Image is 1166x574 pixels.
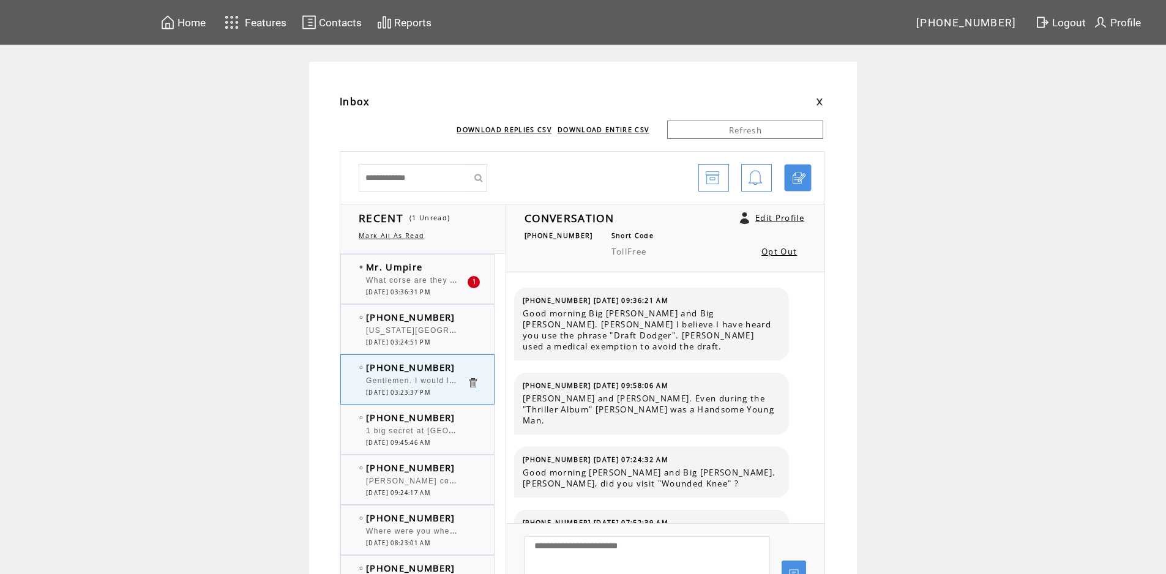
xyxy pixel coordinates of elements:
span: Mr. Umpire [366,261,422,273]
img: bulletFull.png [359,266,363,269]
img: bulletEmpty.png [359,366,363,369]
a: Mark All As Read [359,231,424,240]
a: Contacts [300,13,364,32]
a: Profile [1091,13,1143,32]
div: 1 [468,276,480,288]
span: [PERSON_NAME] and [PERSON_NAME]. Even during the "Thriller Album" [PERSON_NAME] was a Handsome Yo... [523,393,780,426]
img: bell.png [748,165,763,192]
span: [DATE] 03:23:37 PM [366,389,430,397]
img: bulletEmpty.png [359,466,363,469]
span: Logout [1052,17,1086,29]
a: Opt Out [761,246,797,257]
a: Click to edit user profile [740,212,749,224]
span: Home [178,17,206,29]
a: Logout [1033,13,1091,32]
span: [DATE] 09:24:17 AM [366,489,430,497]
span: [PHONE_NUMBER] [525,231,593,240]
img: archive.png [705,165,720,192]
span: Gentlemen. I would like to make a prediction. [US_STATE] over [US_STATE][GEOGRAPHIC_DATA]. [366,373,767,386]
span: Inbox [340,95,370,108]
span: CONVERSATION [525,211,614,225]
span: Short Code [611,231,654,240]
span: [PHONE_NUMBER] [366,361,455,373]
span: [PHONE_NUMBER] [DATE] 07:24:32 AM [523,455,668,464]
img: contacts.svg [302,15,316,30]
a: DOWNLOAD REPLIES CSV [457,125,551,134]
span: [PHONE_NUMBER] [916,17,1017,29]
span: [DATE] 09:45:46 AM [366,439,430,447]
a: Edit Profile [755,212,804,223]
a: DOWNLOAD ENTIRE CSV [558,125,649,134]
span: [US_STATE][GEOGRAPHIC_DATA] won't let [PERSON_NAME] in [GEOGRAPHIC_DATA] [DATE]. Waaa waaa waaa [366,323,826,335]
a: Click to start a chat with mobile number by SMS [784,164,812,192]
a: Click to delete these messgaes [467,377,479,389]
img: bulletEmpty.png [359,516,363,520]
img: exit.svg [1035,15,1050,30]
span: Reports [394,17,432,29]
input: Submit [469,164,487,192]
a: Refresh [667,121,823,139]
img: chart.svg [377,15,392,30]
span: What corse are they on? River Greens [366,273,521,285]
span: Good morning Big [PERSON_NAME] and Big [PERSON_NAME]. [PERSON_NAME] I believe I have heard you us... [523,308,780,352]
span: [PHONE_NUMBER] [DATE] 09:36:21 AM [523,296,668,305]
span: Features [245,17,286,29]
span: TollFree [611,246,647,257]
a: Features [219,10,288,34]
img: bulletEmpty.png [359,316,363,319]
img: profile.svg [1093,15,1108,30]
span: [PHONE_NUMBER] [DATE] 09:58:06 AM [523,381,668,390]
span: Contacts [319,17,362,29]
span: Where were you when the Democrats wanted to remove all the Confederate things all over the country [366,524,779,536]
span: [PERSON_NAME] conveniently is not sending them to high crime republican cities. [366,474,700,486]
a: Home [159,13,207,32]
span: [DATE] 03:36:31 PM [366,288,430,296]
span: [PHONE_NUMBER] [366,562,455,574]
span: [PHONE_NUMBER] [366,512,455,524]
span: [PHONE_NUMBER] [DATE] 07:52:39 AM [523,518,668,527]
span: (1 Unread) [409,214,450,222]
span: [PHONE_NUMBER] [366,411,455,423]
span: Good morning [PERSON_NAME] and Big [PERSON_NAME]. [PERSON_NAME], did you visit "Wounded Knee" ? [523,467,780,489]
span: [DATE] 08:23:01 AM [366,539,430,547]
span: 1 big secret at [GEOGRAPHIC_DATA] is that only people who are friends of the show host win drawings [366,423,785,436]
span: RECENT [359,211,403,225]
img: bulletEmpty.png [359,567,363,570]
span: Profile [1110,17,1141,29]
span: [DATE] 03:24:51 PM [366,338,430,346]
img: bulletEmpty.png [359,416,363,419]
span: [PHONE_NUMBER] [366,461,455,474]
img: features.svg [221,12,242,32]
img: home.svg [160,15,175,30]
span: [PHONE_NUMBER] [366,311,455,323]
a: Reports [375,13,433,32]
